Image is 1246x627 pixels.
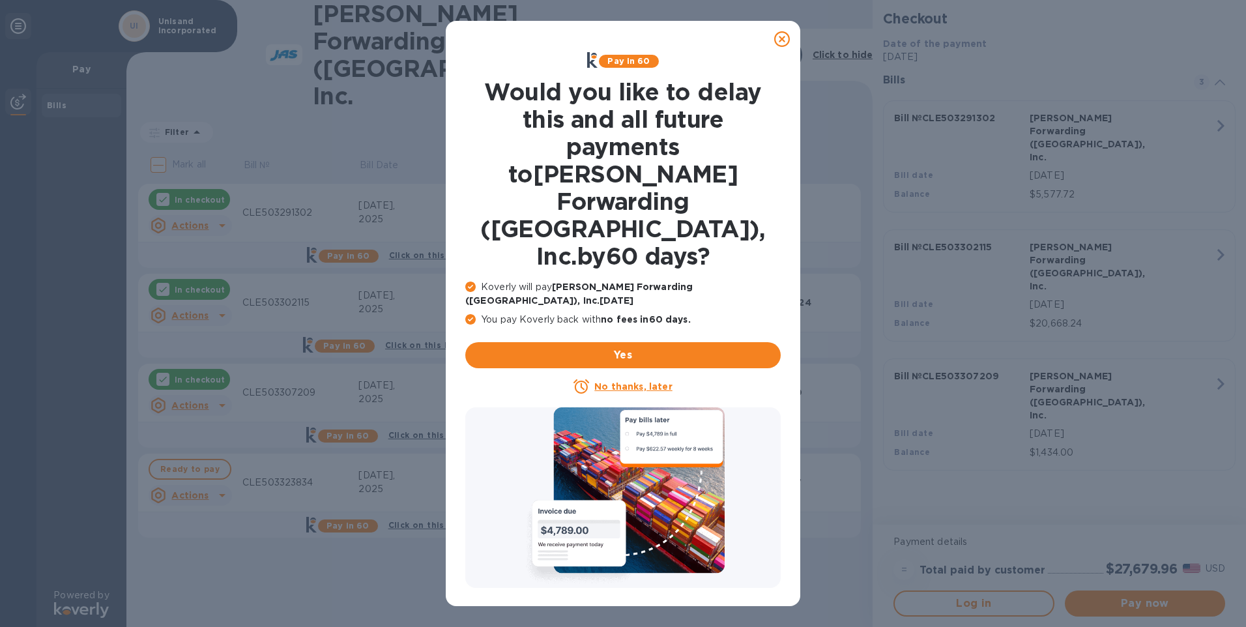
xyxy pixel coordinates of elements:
[465,282,693,306] b: [PERSON_NAME] Forwarding ([GEOGRAPHIC_DATA]), Inc. [DATE]
[476,347,770,363] span: Yes
[465,78,781,270] h1: Would you like to delay this and all future payments to [PERSON_NAME] Forwarding ([GEOGRAPHIC_DAT...
[594,381,672,392] u: No thanks, later
[601,314,690,325] b: no fees in 60 days .
[607,56,650,66] b: Pay in 60
[465,313,781,327] p: You pay Koverly back with
[465,342,781,368] button: Yes
[465,280,781,308] p: Koverly will pay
